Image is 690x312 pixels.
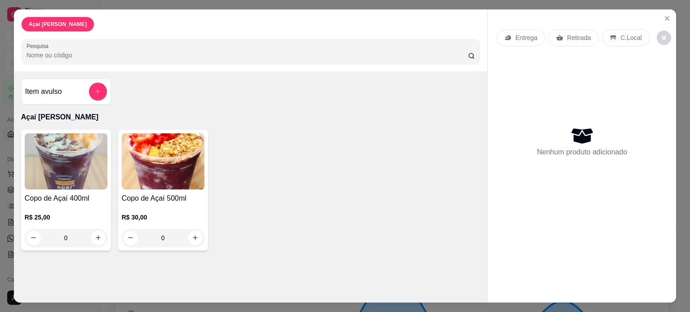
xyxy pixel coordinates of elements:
[122,193,204,204] h4: Copo de Açaí 500ml
[25,86,62,97] h4: Item avulso
[25,193,107,204] h4: Copo de Açaí 400ml
[25,213,107,222] p: R$ 25,00
[122,133,204,189] img: product-image
[27,42,52,50] label: Pesquisa
[515,33,537,42] p: Entrega
[660,11,674,26] button: Close
[21,112,481,123] p: Açaí [PERSON_NAME]
[27,51,468,60] input: Pesquisa
[620,33,641,42] p: C.Local
[29,21,87,28] p: Açaí [PERSON_NAME]
[537,147,627,158] p: Nenhum produto adicionado
[89,83,107,101] button: add-separate-item
[657,31,671,45] button: decrease-product-quantity
[122,213,204,222] p: R$ 30,00
[567,33,591,42] p: Retirada
[25,133,107,189] img: product-image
